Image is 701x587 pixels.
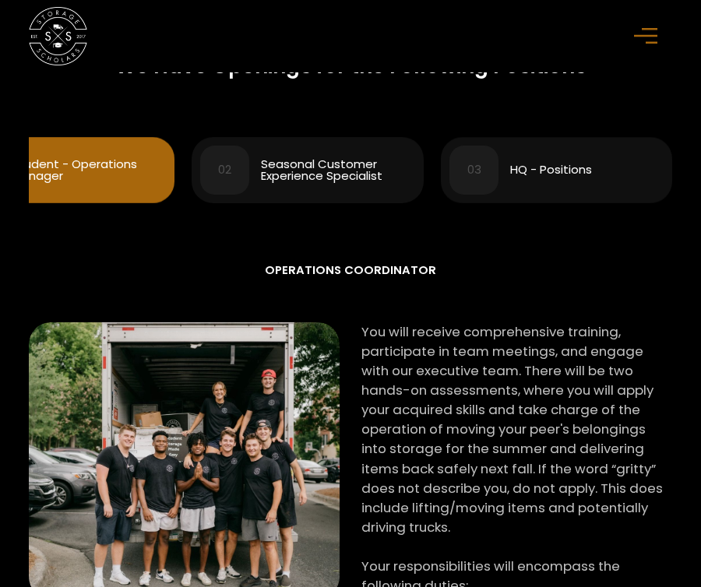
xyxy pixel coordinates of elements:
[115,54,587,79] h2: We Have Openings for the Following Positions
[261,159,414,182] div: Seasonal Customer Experience Specialist
[467,164,481,176] div: 03
[625,13,672,60] div: menu
[510,164,592,176] div: HQ - Positions
[218,164,231,176] div: 02
[29,262,672,279] div: Operations Coordinator
[29,7,86,65] img: Storage Scholars main logo
[12,159,165,182] div: Student - Operations Manager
